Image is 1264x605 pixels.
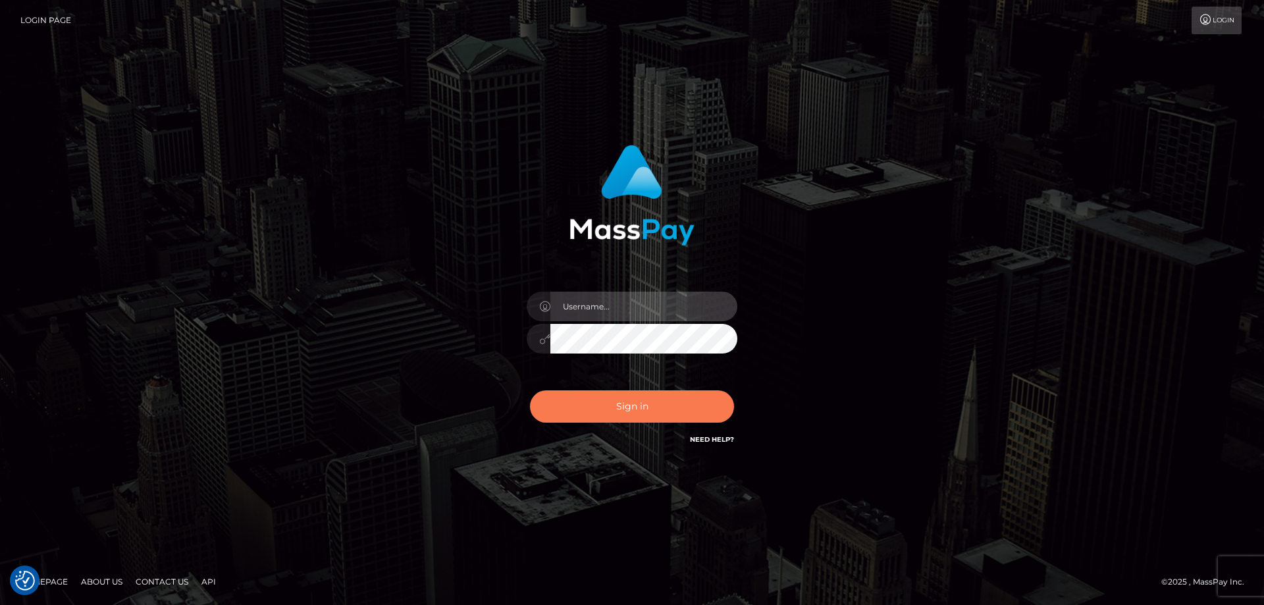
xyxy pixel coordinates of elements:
a: Login [1192,7,1242,34]
a: Need Help? [690,435,734,444]
button: Consent Preferences [15,571,35,591]
a: Contact Us [130,571,194,592]
input: Username... [550,292,737,321]
button: Sign in [530,390,734,423]
a: API [196,571,221,592]
img: Revisit consent button [15,571,35,591]
a: About Us [76,571,128,592]
a: Homepage [14,571,73,592]
div: © 2025 , MassPay Inc. [1161,575,1254,589]
a: Login Page [20,7,71,34]
img: MassPay Login [569,145,695,246]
